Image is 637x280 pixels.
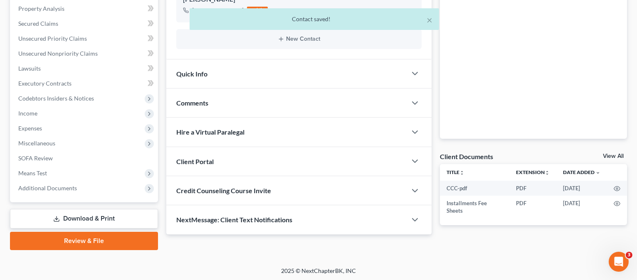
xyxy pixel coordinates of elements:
[176,99,208,107] span: Comments
[12,151,158,166] a: SOFA Review
[176,128,244,136] span: Hire a Virtual Paralegal
[18,50,98,57] span: Unsecured Nonpriority Claims
[18,65,41,72] span: Lawsuits
[183,36,415,42] button: New Contact
[556,181,607,196] td: [DATE]
[18,169,47,177] span: Means Test
[626,252,632,258] span: 3
[12,1,158,16] a: Property Analysis
[440,196,509,219] td: Installments Fee Sheets
[459,170,464,175] i: unfold_more
[563,169,600,175] a: Date Added expand_more
[440,181,509,196] td: CCC-pdf
[192,6,244,15] div: [PHONE_NUMBER]
[18,110,37,117] span: Income
[12,46,158,61] a: Unsecured Nonpriority Claims
[509,196,556,219] td: PDF
[447,169,464,175] a: Titleunfold_more
[509,181,556,196] td: PDF
[176,157,214,165] span: Client Portal
[176,70,207,78] span: Quick Info
[595,170,600,175] i: expand_more
[12,31,158,46] a: Unsecured Priority Claims
[18,155,53,162] span: SOFA Review
[18,35,87,42] span: Unsecured Priority Claims
[18,184,77,192] span: Additional Documents
[440,152,493,161] div: Client Documents
[609,252,629,272] iframe: Intercom live chat
[18,80,72,87] span: Executory Contracts
[176,187,271,194] span: Credit Counseling Course Invite
[18,125,42,132] span: Expenses
[603,153,624,159] a: View All
[196,15,432,23] div: Contact saved!
[247,7,268,14] div: mobile
[556,196,607,219] td: [DATE]
[10,209,158,228] a: Download & Print
[427,15,432,25] button: ×
[10,232,158,250] a: Review & File
[12,76,158,91] a: Executory Contracts
[516,169,550,175] a: Extensionunfold_more
[18,5,64,12] span: Property Analysis
[18,95,94,102] span: Codebtors Insiders & Notices
[18,140,55,147] span: Miscellaneous
[12,61,158,76] a: Lawsuits
[176,216,292,224] span: NextMessage: Client Text Notifications
[545,170,550,175] i: unfold_more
